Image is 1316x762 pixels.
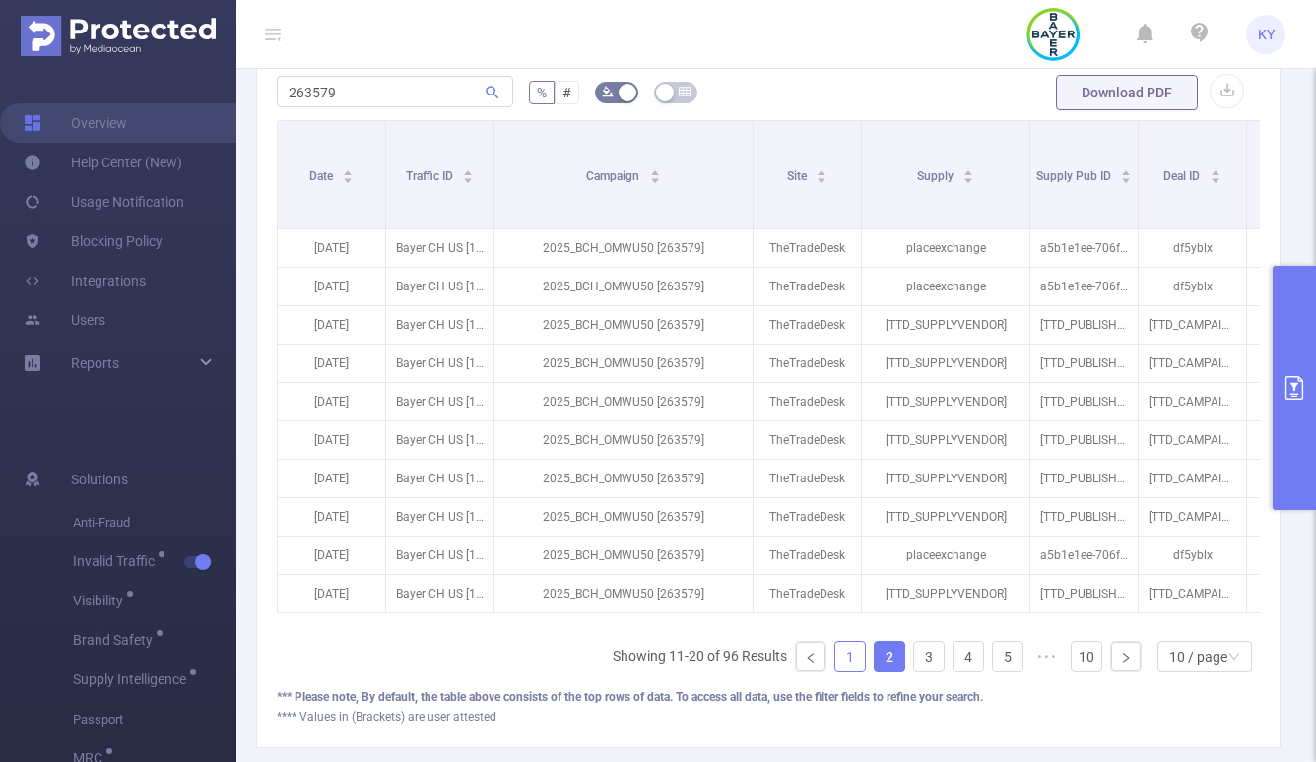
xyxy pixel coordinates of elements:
[787,169,810,183] span: Site
[278,306,385,344] p: [DATE]
[278,498,385,536] p: [DATE]
[754,268,861,305] p: TheTradeDesk
[277,708,1260,726] div: **** Values in (Brackets) are user attested
[1163,169,1203,183] span: Deal ID
[862,306,1029,344] p: [TTD_SUPPLYVENDOR]
[1031,641,1063,672] span: •••
[73,554,162,568] span: Invalid Traffic
[278,345,385,382] p: [DATE]
[386,460,493,497] p: Bayer CH US [15209]
[1030,229,1138,267] p: a5b1e1ee-706f-40cd-8d13-d00d452b1890
[817,175,827,181] i: icon: caret-down
[953,641,984,672] li: 4
[805,652,817,664] i: icon: left
[754,575,861,612] p: TheTradeDesk
[754,498,861,536] p: TheTradeDesk
[954,642,983,671] a: 4
[1072,642,1101,671] a: 10
[1228,651,1240,665] i: icon: down
[1121,175,1132,181] i: icon: caret-down
[795,641,826,672] li: Previous Page
[494,268,753,305] p: 2025_BCH_OMWU50 [263579]
[963,175,974,181] i: icon: caret-down
[278,421,385,459] p: [DATE]
[24,300,105,340] a: Users
[613,641,787,672] li: Showing 11-20 of 96 Results
[343,167,354,173] i: icon: caret-up
[1139,498,1246,536] p: [TTD_CAMPAIGNID]
[537,85,547,100] span: %
[1139,229,1246,267] p: df5yblx
[1139,421,1246,459] p: [TTD_CAMPAIGNID]
[1030,460,1138,497] p: [TTD_PUBLISHERID]
[1056,75,1198,110] button: Download PDF
[24,103,127,143] a: Overview
[278,575,385,612] p: [DATE]
[1030,498,1138,536] p: [TTD_PUBLISHERID]
[586,169,642,183] span: Campaign
[1030,421,1138,459] p: [TTD_PUBLISHERID]
[73,633,160,647] span: Brand Safety
[914,642,944,671] a: 3
[754,306,861,344] p: TheTradeDesk
[862,537,1029,574] p: placeexchange
[1030,268,1138,305] p: a5b1e1ee-706f-40cd-8d13-d00d452b1890
[386,575,493,612] p: Bayer CH US [15209]
[71,355,119,371] span: Reports
[754,460,861,497] p: TheTradeDesk
[386,229,493,267] p: Bayer CH US [15209]
[1139,537,1246,574] p: df5yblx
[963,167,974,173] i: icon: caret-up
[1210,167,1221,179] div: Sort
[278,460,385,497] p: [DATE]
[386,268,493,305] p: Bayer CH US [15209]
[494,345,753,382] p: 2025_BCH_OMWU50 [263579]
[1071,641,1102,672] li: 10
[1169,642,1227,671] div: 10 / page
[649,167,661,179] div: Sort
[494,537,753,574] p: 2025_BCH_OMWU50 [263579]
[494,575,753,612] p: 2025_BCH_OMWU50 [263579]
[862,383,1029,420] p: [TTD_SUPPLYVENDOR]
[73,503,236,542] span: Anti-Fraud
[73,672,193,686] span: Supply Intelligence
[21,16,216,56] img: Protected Media
[917,169,956,183] span: Supply
[1139,383,1246,420] p: [TTD_CAMPAIGNID]
[386,345,493,382] p: Bayer CH US [15209]
[1139,268,1246,305] p: df5yblx
[73,700,236,739] span: Passport
[71,344,119,383] a: Reports
[754,345,861,382] p: TheTradeDesk
[73,594,130,607] span: Visibility
[862,498,1029,536] p: [TTD_SUPPLYVENDOR]
[463,175,474,181] i: icon: caret-down
[992,641,1023,672] li: 5
[343,175,354,181] i: icon: caret-down
[278,537,385,574] p: [DATE]
[602,86,614,97] i: icon: bg-colors
[862,460,1029,497] p: [TTD_SUPPLYVENDOR]
[1030,537,1138,574] p: a5b1e1ee-706f-40cd-8d13-d00d452b1890
[649,167,660,173] i: icon: caret-up
[1036,169,1114,183] span: Supply Pub ID
[386,498,493,536] p: Bayer CH US [15209]
[562,85,571,100] span: #
[754,537,861,574] p: TheTradeDesk
[1139,345,1246,382] p: [TTD_CAMPAIGNID]
[494,383,753,420] p: 2025_BCH_OMWU50 [263579]
[816,167,827,179] div: Sort
[962,167,974,179] div: Sort
[1120,652,1132,664] i: icon: right
[1031,641,1063,672] li: Next 5 Pages
[1210,167,1220,173] i: icon: caret-up
[386,421,493,459] p: Bayer CH US [15209]
[278,229,385,267] p: [DATE]
[386,306,493,344] p: Bayer CH US [15209]
[1139,575,1246,612] p: [TTD_CAMPAIGNID]
[1121,167,1132,173] i: icon: caret-up
[1258,15,1275,54] span: KY
[386,537,493,574] p: Bayer CH US [15209]
[993,642,1022,671] a: 5
[463,167,474,173] i: icon: caret-up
